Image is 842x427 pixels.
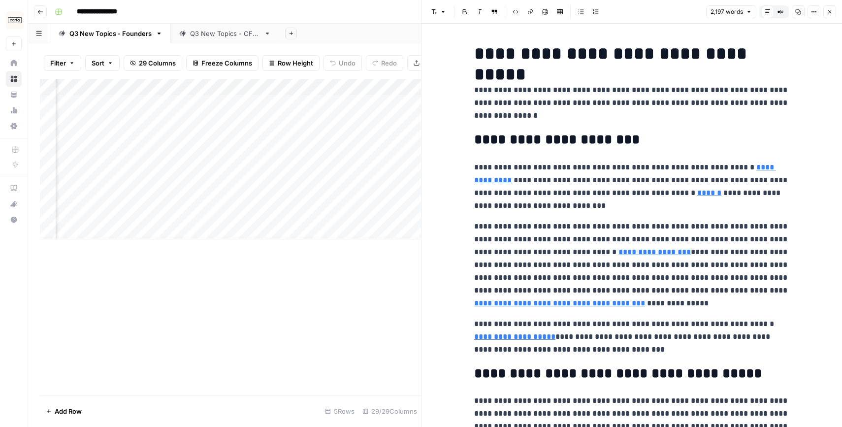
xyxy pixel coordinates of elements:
div: What's new? [6,197,21,211]
button: Row Height [262,55,320,71]
span: Undo [339,58,356,68]
div: 5 Rows [321,403,358,419]
a: Q3 New Topics - CFOs [171,24,279,43]
img: Carta Logo [6,11,24,29]
button: 29 Columns [124,55,182,71]
button: Freeze Columns [186,55,259,71]
span: Redo [381,58,397,68]
div: Q3 New Topics - CFOs [190,29,260,38]
span: Row Height [278,58,313,68]
span: 2,197 words [711,7,743,16]
span: Add Row [55,406,82,416]
div: Q3 New Topics - Founders [69,29,152,38]
a: AirOps Academy [6,180,22,196]
a: Settings [6,118,22,134]
span: Sort [92,58,104,68]
button: 2,197 words [706,5,756,18]
a: Home [6,55,22,71]
div: 29/29 Columns [358,403,421,419]
button: Undo [324,55,362,71]
button: Add Row [40,403,88,419]
span: 29 Columns [139,58,176,68]
button: Sort [85,55,120,71]
button: Redo [366,55,403,71]
span: Filter [50,58,66,68]
a: Browse [6,71,22,87]
button: What's new? [6,196,22,212]
button: Workspace: Carta [6,8,22,33]
a: Usage [6,102,22,118]
a: Q3 New Topics - Founders [50,24,171,43]
a: Your Data [6,87,22,102]
span: Freeze Columns [201,58,252,68]
button: Help + Support [6,212,22,228]
button: Filter [44,55,81,71]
